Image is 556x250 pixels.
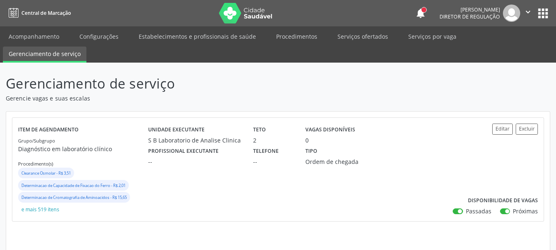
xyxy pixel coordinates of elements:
button: apps [536,6,550,21]
a: Configurações [74,29,124,44]
button: notifications [415,7,426,19]
a: Gerenciamento de serviço [3,47,86,63]
img: img [503,5,520,22]
label: Passadas [466,207,491,215]
i:  [523,7,533,16]
button: Excluir [516,124,538,135]
label: Vagas disponíveis [305,124,355,136]
div: S B Laboratorio de Analise Clinica [148,136,242,145]
label: Disponibilidade de vagas [468,194,538,207]
small: Procedimento(s) [18,161,53,167]
small: Clearance Osmolar - R$ 3,51 [21,171,71,176]
a: Central de Marcação [6,6,71,20]
label: Unidade executante [148,124,205,136]
label: Profissional executante [148,145,219,157]
a: Serviços ofertados [332,29,394,44]
button:  [520,5,536,22]
a: Acompanhamento [3,29,65,44]
small: Determinacao de Capacidade de Fixacao do Ferro - R$ 2,01 [21,183,126,188]
span: Diretor de regulação [440,13,500,20]
small: Determinacao de Cromatografia de Aminoacidos - R$ 15,65 [21,195,127,200]
label: Item de agendamento [18,124,79,136]
div: -- [148,157,242,166]
label: Telefone [253,145,279,157]
label: Tipo [305,145,317,157]
a: Serviços por vaga [402,29,462,44]
span: Central de Marcação [21,9,71,16]
a: Estabelecimentos e profissionais de saúde [133,29,262,44]
a: Procedimentos [270,29,323,44]
button: Editar [492,124,513,135]
label: Teto [253,124,266,136]
div: 2 [253,136,294,145]
p: Diagnóstico em laboratório clínico [18,145,148,153]
p: Gerenciamento de serviço [6,73,387,94]
div: -- [253,157,294,166]
div: [PERSON_NAME] [440,6,500,13]
label: Próximas [513,207,538,215]
button: e mais 519 itens [18,204,63,215]
div: Ordem de chegada [305,157,372,166]
p: Gerencie vagas e suas escalas [6,94,387,103]
small: Grupo/Subgrupo [18,138,55,144]
div: 0 [305,136,309,145]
